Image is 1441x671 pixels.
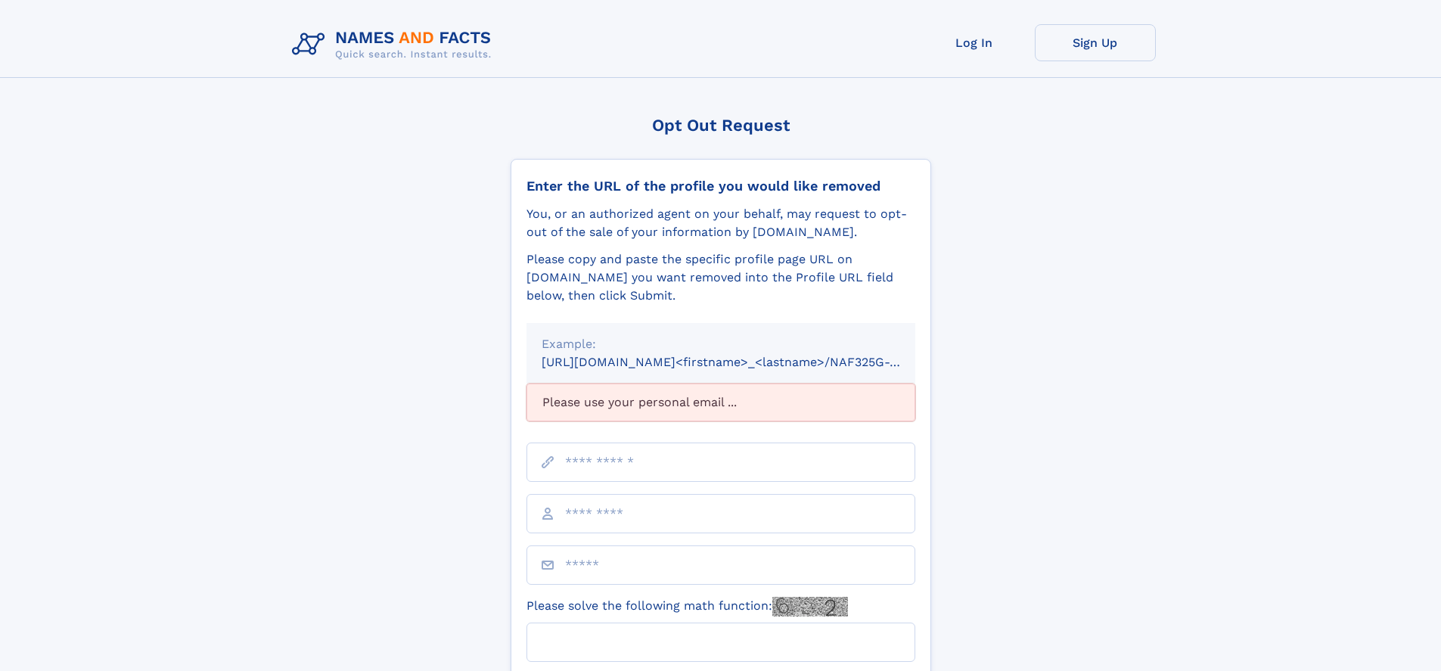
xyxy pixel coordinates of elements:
div: Enter the URL of the profile you would like removed [526,178,915,194]
div: Example: [542,335,900,353]
label: Please solve the following math function: [526,597,848,617]
a: Log In [914,24,1035,61]
small: [URL][DOMAIN_NAME]<firstname>_<lastname>/NAF325G-xxxxxxxx [542,355,944,369]
div: Please use your personal email ... [526,384,915,421]
div: Please copy and paste the specific profile page URL on [DOMAIN_NAME] you want removed into the Pr... [526,250,915,305]
div: Opt Out Request [511,116,931,135]
a: Sign Up [1035,24,1156,61]
div: You, or an authorized agent on your behalf, may request to opt-out of the sale of your informatio... [526,205,915,241]
img: Logo Names and Facts [286,24,504,65]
